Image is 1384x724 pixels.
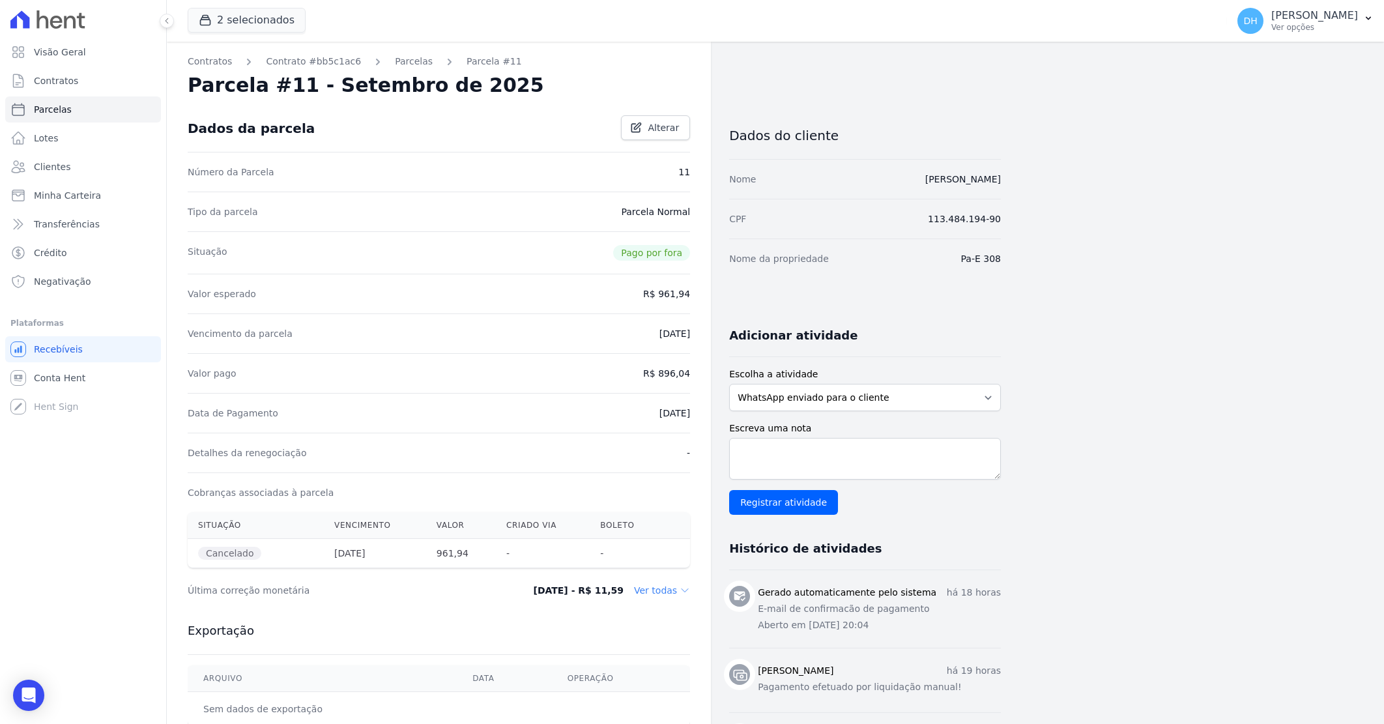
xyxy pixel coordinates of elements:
[1243,16,1257,25] span: DH
[34,246,67,259] span: Crédito
[188,205,258,218] dt: Tipo da parcela
[188,486,334,499] dt: Cobranças associadas à parcela
[10,315,156,331] div: Plataformas
[5,125,161,151] a: Lotes
[729,173,756,186] dt: Nome
[34,343,83,356] span: Recebíveis
[947,664,1001,678] p: há 19 horas
[395,55,433,68] a: Parcelas
[729,212,746,225] dt: CPF
[457,665,551,692] th: Data
[198,547,261,560] span: Cancelado
[533,584,624,597] dd: [DATE] - R$ 11,59
[34,218,100,231] span: Transferências
[496,512,590,539] th: Criado via
[5,268,161,295] a: Negativação
[729,541,882,557] h3: Histórico de atividades
[34,371,85,384] span: Conta Hent
[496,539,590,568] th: -
[729,328,858,343] h3: Adicionar atividade
[324,539,426,568] th: [DATE]
[659,407,690,420] dd: [DATE]
[188,55,232,68] a: Contratos
[758,602,1001,616] p: E-mail de confirmacão de pagamento
[34,132,59,145] span: Lotes
[634,584,690,597] dd: Ver todas
[928,212,1001,225] dd: 113.484.194-90
[188,512,324,539] th: Situação
[621,115,690,140] a: Alterar
[758,680,1001,694] p: Pagamento efetuado por liquidação manual!
[621,205,690,218] dd: Parcela Normal
[643,287,690,300] dd: R$ 961,94
[13,680,44,711] div: Open Intercom Messenger
[188,245,227,261] dt: Situação
[678,166,690,179] dd: 11
[1271,9,1358,22] p: [PERSON_NAME]
[188,584,485,597] dt: Última correção monetária
[34,74,78,87] span: Contratos
[947,586,1001,600] p: há 18 horas
[648,121,679,134] span: Alterar
[5,336,161,362] a: Recebíveis
[5,154,161,180] a: Clientes
[5,211,161,237] a: Transferências
[188,287,256,300] dt: Valor esperado
[188,367,237,380] dt: Valor pago
[188,665,457,692] th: Arquivo
[613,245,690,261] span: Pago por fora
[758,586,936,600] h3: Gerado automaticamente pelo sistema
[188,446,307,459] dt: Detalhes da renegociação
[729,128,1001,143] h3: Dados do cliente
[5,240,161,266] a: Crédito
[34,189,101,202] span: Minha Carteira
[5,96,161,123] a: Parcelas
[188,327,293,340] dt: Vencimento da parcela
[324,512,426,539] th: Vencimento
[188,74,544,97] h2: Parcela #11 - Setembro de 2025
[758,664,833,678] h3: [PERSON_NAME]
[590,539,662,568] th: -
[188,623,690,639] h3: Exportação
[188,8,306,33] button: 2 selecionados
[1227,3,1384,39] button: DH [PERSON_NAME] Ver opções
[590,512,662,539] th: Boleto
[961,252,1001,265] dd: Pa-E 308
[5,182,161,209] a: Minha Carteira
[552,665,690,692] th: Operação
[34,46,86,59] span: Visão Geral
[687,446,690,459] dd: -
[729,422,1001,435] label: Escreva uma nota
[729,490,838,515] input: Registrar atividade
[426,539,496,568] th: 961,94
[659,327,690,340] dd: [DATE]
[5,39,161,65] a: Visão Geral
[643,367,690,380] dd: R$ 896,04
[467,55,522,68] a: Parcela #11
[925,174,1001,184] a: [PERSON_NAME]
[34,275,91,288] span: Negativação
[34,103,72,116] span: Parcelas
[266,55,361,68] a: Contrato #bb5c1ac6
[188,121,315,136] div: Dados da parcela
[729,368,1001,381] label: Escolha a atividade
[758,618,1001,632] p: Aberto em [DATE] 20:04
[5,365,161,391] a: Conta Hent
[426,512,496,539] th: Valor
[1271,22,1358,33] p: Ver opções
[188,407,278,420] dt: Data de Pagamento
[188,55,690,68] nav: Breadcrumb
[188,166,274,179] dt: Número da Parcela
[5,68,161,94] a: Contratos
[729,252,829,265] dt: Nome da propriedade
[34,160,70,173] span: Clientes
